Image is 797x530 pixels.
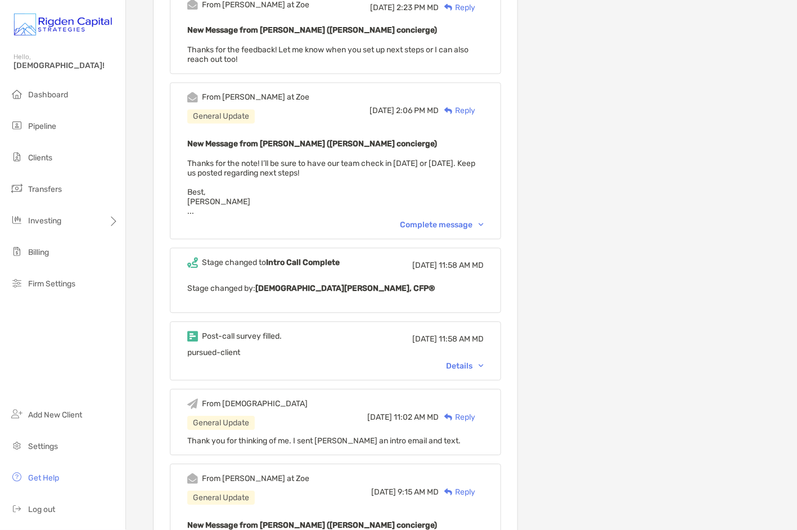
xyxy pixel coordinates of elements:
[367,413,392,423] span: [DATE]
[439,105,475,117] div: Reply
[10,213,24,227] img: investing icon
[266,258,340,268] b: Intro Call Complete
[13,61,119,70] span: [DEMOGRAPHIC_DATA]!
[10,439,24,452] img: settings icon
[187,110,255,124] div: General Update
[10,182,24,195] img: transfers icon
[479,223,484,227] img: Chevron icon
[187,140,437,149] b: New Message from [PERSON_NAME] ([PERSON_NAME] concierge)
[28,122,56,131] span: Pipeline
[439,487,475,498] div: Reply
[10,470,24,484] img: get-help icon
[10,245,24,258] img: billing icon
[28,410,82,420] span: Add New Client
[28,473,59,483] span: Get Help
[400,221,484,230] div: Complete message
[187,416,255,430] div: General Update
[10,407,24,421] img: add_new_client icon
[255,284,435,294] b: [DEMOGRAPHIC_DATA][PERSON_NAME], CFP®
[187,331,198,342] img: Event icon
[370,3,395,12] span: [DATE]
[439,261,484,271] span: 11:58 AM MD
[187,437,461,446] span: Thank you for thinking of me. I sent [PERSON_NAME] an intro email and text.
[28,90,68,100] span: Dashboard
[444,4,453,11] img: Reply icon
[396,106,439,116] span: 2:06 PM MD
[444,489,453,496] img: Reply icon
[187,491,255,505] div: General Update
[412,335,437,344] span: [DATE]
[398,488,439,497] span: 9:15 AM MD
[202,474,309,484] div: From [PERSON_NAME] at Zoe
[10,502,24,515] img: logout icon
[202,258,340,268] div: Stage changed to
[370,106,394,116] span: [DATE]
[371,488,396,497] span: [DATE]
[187,92,198,103] img: Event icon
[28,279,75,289] span: Firm Settings
[28,248,49,257] span: Billing
[187,282,484,296] p: Stage changed by:
[13,5,112,45] img: Zoe Logo
[10,87,24,101] img: dashboard icon
[412,261,437,271] span: [DATE]
[202,93,309,102] div: From [PERSON_NAME] at Zoe
[28,505,55,514] span: Log out
[28,442,58,451] span: Settings
[28,153,52,163] span: Clients
[444,414,453,421] img: Reply icon
[10,119,24,132] img: pipeline icon
[439,412,475,424] div: Reply
[446,362,484,371] div: Details
[10,276,24,290] img: firm-settings icon
[187,474,198,484] img: Event icon
[187,159,475,217] span: Thanks for the note! I’ll be sure to have our team check in [DATE] or [DATE]. Keep us posted rega...
[187,399,198,410] img: Event icon
[10,150,24,164] img: clients icon
[439,335,484,344] span: 11:58 AM MD
[202,332,282,342] div: Post-call survey filled.
[439,2,475,14] div: Reply
[187,348,240,358] span: pursued-client
[394,413,439,423] span: 11:02 AM MD
[479,365,484,368] img: Chevron icon
[187,258,198,268] img: Event icon
[28,216,61,226] span: Investing
[28,185,62,194] span: Transfers
[397,3,439,12] span: 2:23 PM MD
[187,46,469,65] span: Thanks for the feedback! Let me know when you set up next steps or I can also reach out too!
[187,26,437,35] b: New Message from [PERSON_NAME] ([PERSON_NAME] concierge)
[444,107,453,115] img: Reply icon
[202,399,308,409] div: From [DEMOGRAPHIC_DATA]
